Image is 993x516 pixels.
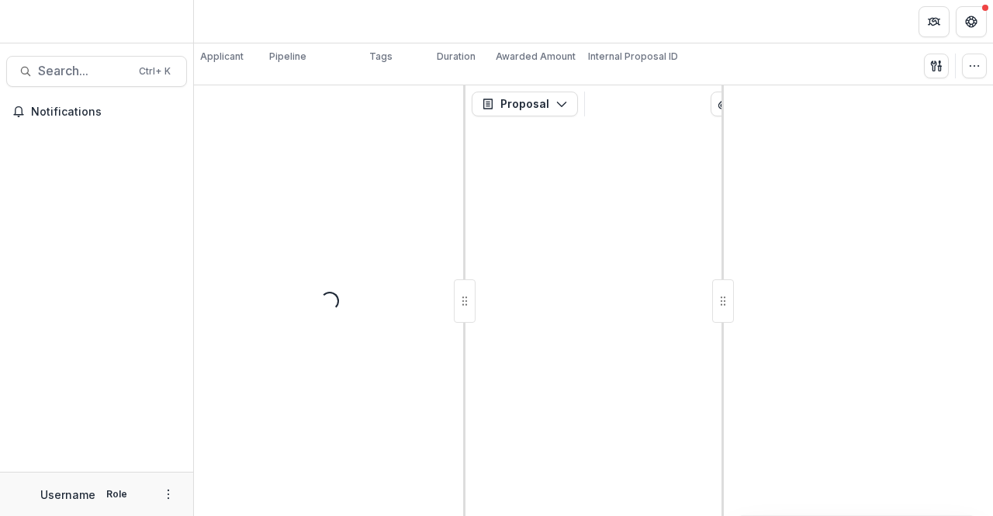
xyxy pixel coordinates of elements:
[6,99,187,124] button: Notifications
[136,63,174,80] div: Ctrl + K
[40,487,95,503] p: Username
[38,64,130,78] span: Search...
[369,50,393,64] p: Tags
[31,106,181,119] span: Notifications
[269,50,306,64] p: Pipeline
[472,92,578,116] button: Proposal
[200,50,244,64] p: Applicant
[496,50,576,64] p: Awarded Amount
[711,92,735,116] button: View Attached Files
[102,487,132,501] p: Role
[159,485,178,504] button: More
[6,56,187,87] button: Search...
[588,50,678,64] p: Internal Proposal ID
[956,6,987,37] button: Get Help
[437,50,476,64] p: Duration
[919,6,950,37] button: Partners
